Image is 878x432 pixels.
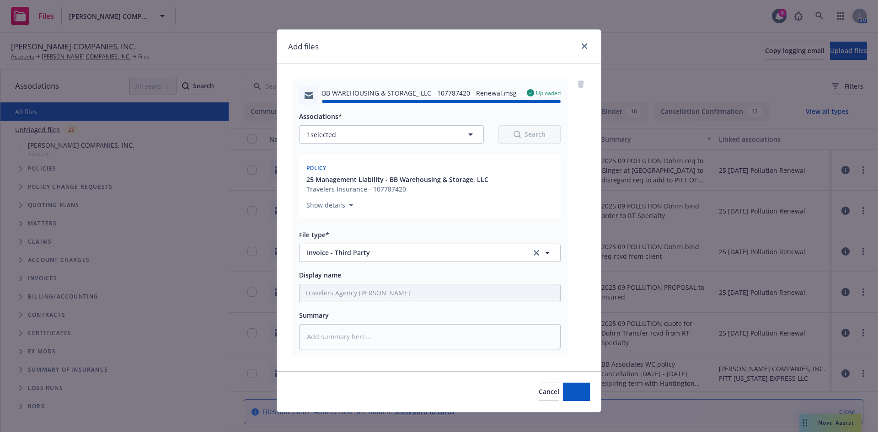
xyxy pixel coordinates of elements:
[536,89,561,97] span: Uploaded
[300,284,560,302] input: Add display name here...
[299,244,561,262] button: Invoice - Third Partyclear selection
[299,311,329,320] span: Summary
[322,88,517,98] span: BB WAREHOUSING & STORAGE_ LLC - 107787420 - Renewal.msg
[299,112,342,121] span: Associations*
[539,383,559,401] button: Cancel
[299,271,341,279] span: Display name
[299,230,329,239] span: File type*
[303,200,357,211] button: Show details
[288,41,319,53] h1: Add files
[563,383,590,401] button: Add files
[307,248,519,257] span: Invoice - Third Party
[575,79,586,90] a: remove
[299,125,484,144] button: 1selected
[306,184,488,194] div: Travelers Insurance - 107787420
[539,387,559,396] span: Cancel
[306,175,488,184] button: 25 Management Liability - BB Warehousing & Storage, LLC
[307,130,336,139] span: 1 selected
[531,247,542,258] a: clear selection
[563,387,590,396] span: Add files
[306,164,327,172] span: Policy
[579,41,590,52] a: close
